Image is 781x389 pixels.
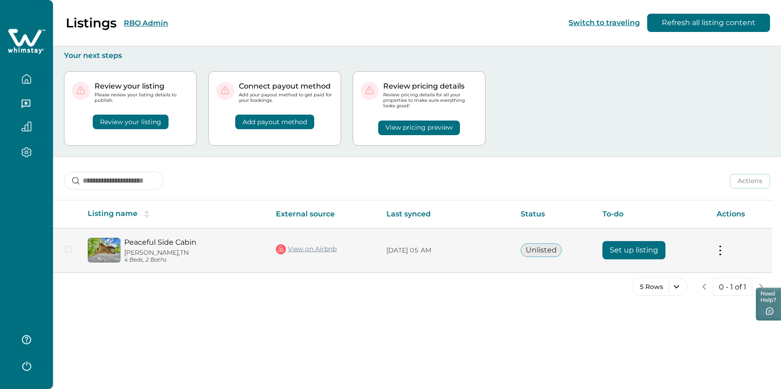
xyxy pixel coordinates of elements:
[124,249,261,257] p: [PERSON_NAME], TN
[695,278,713,296] button: previous page
[93,115,169,129] button: Review your listing
[95,82,189,91] p: Review your listing
[124,238,261,247] a: Peaceful Side Cabin
[719,283,746,292] p: 0 - 1 of 1
[383,92,478,109] p: Review pricing details for all your properties to make sure everything looks good!
[709,200,772,228] th: Actions
[95,92,189,103] p: Please review your listing details to publish.
[66,15,116,31] p: Listings
[124,19,168,27] button: RBO Admin
[595,200,709,228] th: To-do
[80,200,269,228] th: Listing name
[269,200,379,228] th: External source
[513,200,595,228] th: Status
[647,14,770,32] button: Refresh all listing content
[569,18,640,27] button: Switch to traveling
[64,51,770,60] p: Your next steps
[752,278,770,296] button: next page
[137,210,156,219] button: sorting
[379,200,513,228] th: Last synced
[239,82,333,91] p: Connect payout method
[386,246,506,255] p: [DATE] 05 AM
[521,243,562,257] button: Unlisted
[235,115,314,129] button: Add payout method
[383,82,478,91] p: Review pricing details
[602,241,665,259] button: Set up listing
[632,278,688,296] button: 5 Rows
[239,92,333,103] p: Add your payout method to get paid for your bookings.
[276,243,337,255] a: View on Airbnb
[730,174,770,189] button: Actions
[378,121,460,135] button: View pricing preview
[88,238,121,263] img: propertyImage_Peaceful Side Cabin
[124,257,261,263] p: 4 Beds, 2 Baths
[713,278,752,296] button: 0 - 1 of 1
